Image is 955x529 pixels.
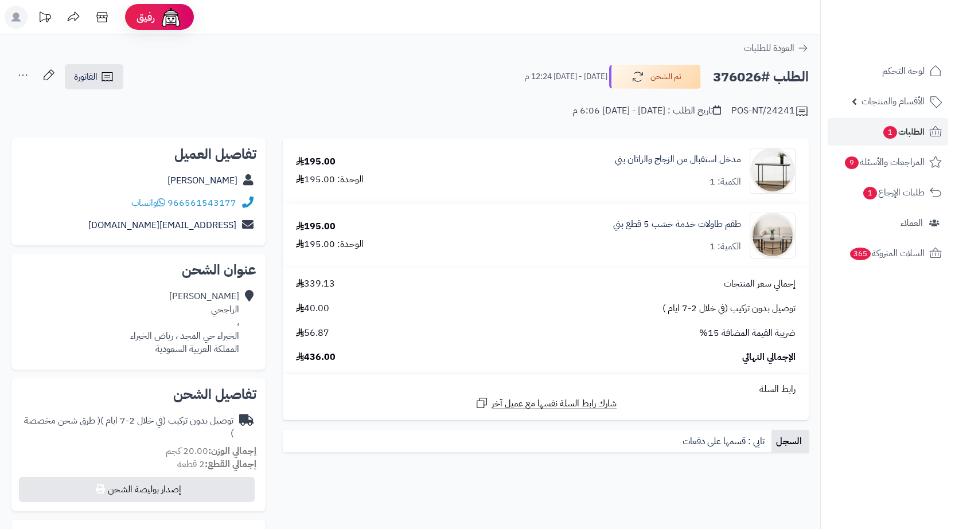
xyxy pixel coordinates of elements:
[30,6,59,32] a: تحديثات المنصة
[492,397,617,410] span: شارك رابط السلة نفسها مع عميل آخر
[849,245,925,261] span: السلات المتروكة
[475,396,617,410] a: شارك رابط السلة نفسها مع عميل آخر
[724,277,796,291] span: إجمالي سعر المنتجات
[131,196,165,210] a: واتساب
[731,104,809,118] div: POS-NT/24241
[844,154,925,170] span: المراجعات والأسئلة
[296,173,364,186] div: الوحدة: 195.00
[901,215,923,231] span: العملاء
[828,209,948,237] a: العملاء
[167,174,237,187] a: [PERSON_NAME]
[130,290,239,355] div: [PERSON_NAME] الراجحي ، الخبراء حي المجد ، رياض الخبراء المملكة العربية السعودية
[750,148,795,194] img: 1751870840-1-90x90.jpg
[744,41,809,55] a: العودة للطلبات
[205,457,256,471] strong: إجمالي القطع:
[137,10,155,24] span: رفيق
[862,185,925,201] span: طلبات الإرجاع
[19,477,255,502] button: إصدار بوليصة الشحن
[296,155,336,169] div: 195.00
[21,414,233,441] div: توصيل بدون تركيب (في خلال 2-7 ايام )
[525,71,607,83] small: [DATE] - [DATE] 12:24 م
[296,220,336,233] div: 195.00
[742,351,796,364] span: الإجمالي النهائي
[74,70,98,84] span: الفاتورة
[750,213,795,258] img: 1756382107-1-90x90.jpg
[296,351,336,364] span: 436.00
[771,430,809,453] a: السجل
[678,430,771,453] a: تابي : قسمها على دفعات
[828,57,948,85] a: لوحة التحكم
[710,240,741,253] div: الكمية: 1
[744,41,794,55] span: العودة للطلبات
[850,248,871,260] span: 365
[572,104,721,117] div: تاريخ الطلب : [DATE] - [DATE] 6:06 م
[828,240,948,267] a: السلات المتروكة365
[167,196,236,210] a: 966561543177
[24,414,233,441] span: ( طرق شحن مخصصة )
[882,124,925,140] span: الطلبات
[296,302,329,315] span: 40.00
[166,444,256,458] small: 20.00 كجم
[828,148,948,176] a: المراجعات والأسئلة9
[88,218,236,232] a: [EMAIL_ADDRESS][DOMAIN_NAME]
[882,63,925,79] span: لوحة التحكم
[662,302,796,315] span: توصيل بدون تركيب (في خلال 2-7 ايام )
[613,218,741,231] a: طقم طاولات خدمة خشب 5 قطع بني
[699,327,796,340] span: ضريبة القيمة المضافة 15%
[609,65,701,89] button: تم الشحن
[883,126,897,139] span: 1
[862,93,925,109] span: الأقسام والمنتجات
[615,153,741,166] a: مدخل استقبال من الزجاج والراتان بني
[710,175,741,189] div: الكمية: 1
[845,156,859,169] span: 9
[177,457,256,471] small: 2 قطعة
[713,65,809,89] h2: الطلب #376026
[208,444,256,458] strong: إجمالي الوزن:
[65,64,123,89] a: الفاتورة
[863,187,877,199] span: 1
[296,327,329,340] span: 56.87
[828,179,948,206] a: طلبات الإرجاع1
[21,147,256,161] h2: تفاصيل العميل
[828,118,948,146] a: الطلبات1
[287,383,804,396] div: رابط السلة
[296,277,335,291] span: 339.13
[21,387,256,401] h2: تفاصيل الشحن
[159,6,182,29] img: ai-face.png
[296,238,364,251] div: الوحدة: 195.00
[21,263,256,277] h2: عنوان الشحن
